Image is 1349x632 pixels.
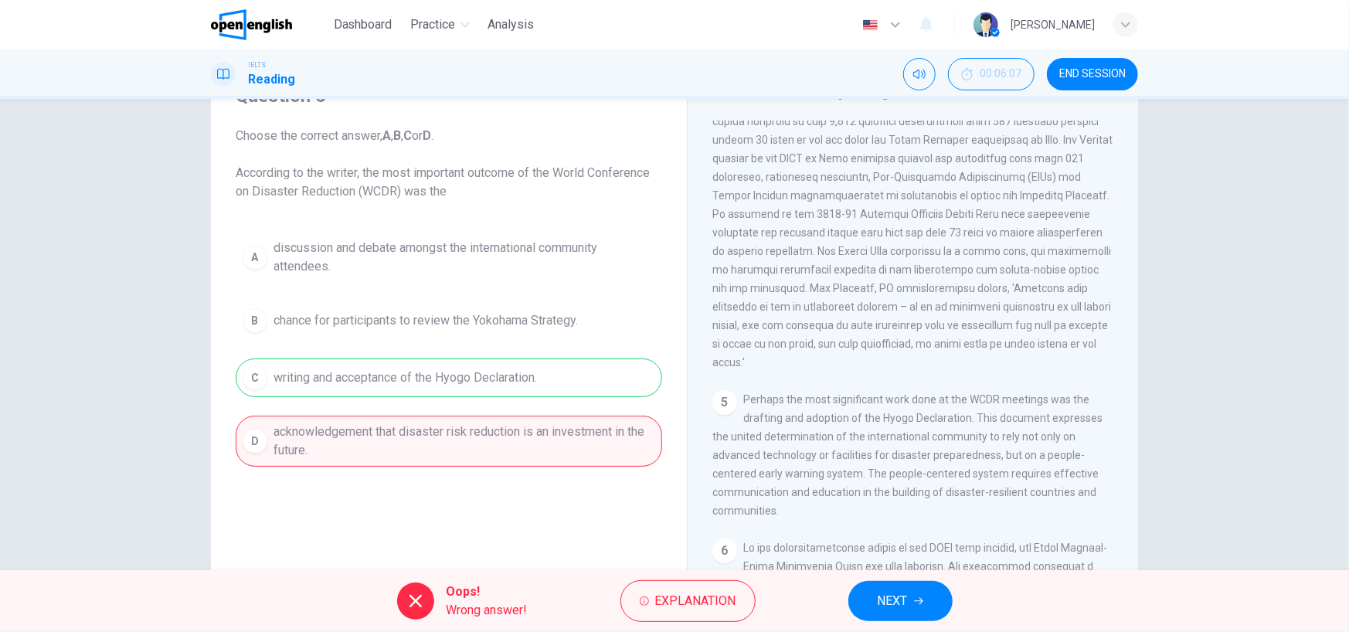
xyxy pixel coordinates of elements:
span: END SESSION [1059,68,1126,80]
a: OpenEnglish logo [211,9,328,40]
img: en [861,19,880,31]
div: [PERSON_NAME] [1011,15,1095,34]
span: Dashboard [334,15,392,34]
span: 00:06:07 [980,68,1021,80]
span: Explanation [655,590,736,612]
button: NEXT [848,581,953,621]
button: 00:06:07 [948,58,1035,90]
span: Analysis [488,15,535,34]
button: END SESSION [1047,58,1138,90]
span: Choose the correct answer, , , or . According to the writer, the most important outcome of the Wo... [236,127,662,201]
b: D [423,128,431,143]
button: Practice [405,11,476,39]
div: 6 [712,539,737,563]
b: C [403,128,412,143]
span: Lo Ipsumdo, 5672 sit AM Conse Adipiscing el Seddoeiu Temporinc (UTLA) etd ma Aliq, Enima Minimven... [712,59,1113,369]
button: Explanation [620,580,756,622]
div: Hide [948,58,1035,90]
button: Analysis [482,11,541,39]
span: Perhaps the most significant work done at the WCDR meetings was the drafting and adoption of the ... [712,393,1103,517]
h1: Reading [248,70,295,89]
img: OpenEnglish logo [211,9,292,40]
span: Practice [411,15,456,34]
b: A [382,128,391,143]
img: Profile picture [974,12,998,37]
button: Dashboard [328,11,399,39]
div: Mute [903,58,936,90]
b: B [393,128,401,143]
div: 5 [712,390,737,415]
span: Oops! [447,583,528,601]
span: IELTS [248,59,266,70]
span: NEXT [878,590,908,612]
span: Wrong answer! [447,601,528,620]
